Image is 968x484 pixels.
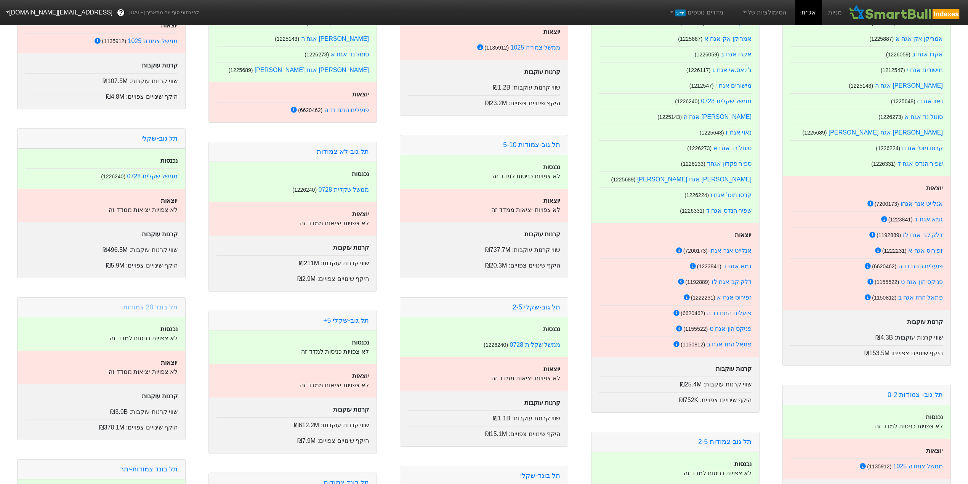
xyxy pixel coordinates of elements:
div: שווי קרנות עוקבות : [408,242,560,255]
a: ממשל שקלית 0728 [319,186,369,193]
small: ( 1225648 ) [891,98,915,104]
small: ( 1226331 ) [871,161,896,167]
small: ( 1226240 ) [292,187,317,193]
a: תל גוב-שקלי 2-5 [513,303,560,311]
span: ₪496.5M [103,247,128,253]
a: תל בונד 20 צמודות [123,303,178,311]
p: לא צפויות כניסות למדד זה [408,172,560,181]
strong: יוצאות [543,366,560,372]
div: שווי קרנות עוקבות : [790,330,943,342]
span: ₪737.7M [485,247,510,253]
span: ₪1.2B [493,84,510,91]
a: תל בונד-שקלי [520,472,560,479]
small: ( 1155522 ) [875,279,899,285]
a: אמריקן אק אגח א [704,35,752,42]
small: ( 1225689 ) [611,176,636,183]
small: ( 1192889 ) [877,232,901,238]
a: תל גוב-צמודות 5-10 [503,141,560,149]
a: ממשל שקלית 0728 [510,341,560,348]
img: SmartBull [848,5,962,20]
a: פניקס הון אגח ט [710,325,752,332]
strong: קרנות עוקבות [142,62,178,69]
strong: קרנות עוקבות [524,231,560,237]
a: סונול נד אגח א [331,51,369,58]
div: היקף שינויים צפויים : [25,89,178,101]
a: גמא אגח ד [914,216,943,223]
a: קרסו מוט' אגח ו [711,192,752,198]
strong: קרנות עוקבות [142,231,178,237]
a: מדדים נוספיםחדש [666,5,726,20]
div: שווי קרנות עוקבות : [599,377,752,389]
a: הסימולציות שלי [739,5,790,20]
a: נאוי אגח ז [917,98,943,104]
strong: יוצאות [352,373,369,379]
small: ( 1226273 ) [878,114,903,120]
div: שווי קרנות עוקבות : [25,242,178,255]
p: לא צפויות כניסות למדד זה [790,422,943,431]
a: תל גוב-שקלי [141,135,178,142]
strong: קרנות עוקבות [333,244,369,251]
p: לא צפויות כניסות למדד זה [25,334,178,343]
p: לא צפויות יציאות ממדד זה [216,219,369,228]
a: זפירוס אגח א [717,294,752,301]
span: ₪7.9M [297,438,316,444]
span: ₪25.4M [680,381,702,388]
small: ( 1225689 ) [803,130,827,136]
strong: יוצאות [543,29,560,35]
strong: נכנסות [352,171,369,177]
a: [PERSON_NAME] אגח [PERSON_NAME] [255,67,369,73]
small: ( 1222231 ) [882,248,907,254]
span: ₪20.3M [485,262,507,269]
p: לא צפויות יציאות ממדד זה [216,381,369,390]
p: לא צפויות כניסות למדד זה [216,347,369,356]
span: ₪153.5M [864,350,889,356]
small: ( 1226240 ) [484,342,508,348]
small: ( 1226117 ) [686,67,711,73]
strong: קרנות עוקבות [524,69,560,75]
small: ( 1225143 ) [275,36,299,42]
small: ( 7200173 ) [875,201,899,207]
strong: יוצאות [735,232,752,238]
a: סונול נד אגח א [905,114,943,120]
a: תל גוב-לא צמודות [317,148,369,155]
a: קרסו מוט' אגח ו [902,145,943,151]
div: היקף שינויים צפויים : [216,433,369,446]
span: ₪5.9M [106,262,125,269]
small: ( 1212547 ) [689,83,714,89]
span: ₪370.1M [99,424,124,431]
a: שפיר הנדס אגח ד [897,160,943,167]
strong: קרנות עוקבות [907,319,943,325]
a: [PERSON_NAME] אגח ה [684,114,752,120]
a: ג'י.אס.אי אגח ג [712,67,752,73]
small: ( 1225648 ) [700,130,724,136]
a: ספיר פקדון אגחד [707,160,752,167]
small: ( 1226224 ) [876,145,900,151]
div: היקף שינויים צפויים : [408,258,560,270]
small: ( 6620462 ) [872,263,896,269]
small: ( 1212547 ) [881,67,905,73]
strong: יוצאות [543,197,560,204]
div: היקף שינויים צפויים : [25,258,178,270]
div: היקף שינויים צפויים : [599,392,752,405]
a: סונול נד אגח א [713,145,752,151]
small: ( 1225689 ) [229,67,253,73]
small: ( 1223841 ) [697,263,721,269]
strong: קרנות עוקבות [333,406,369,413]
a: אמריקן אק אגח א [896,35,943,42]
small: ( 1226240 ) [101,173,125,179]
small: ( 1150812 ) [681,341,705,348]
strong: יוצאות [161,22,178,29]
span: ₪612.2M [294,422,319,428]
a: פועלים התח נד ה [707,310,752,316]
small: ( 1226240 ) [675,98,699,104]
small: ( 6620462 ) [298,107,322,113]
div: היקף שינויים צפויים : [408,95,560,108]
strong: יוצאות [161,359,178,366]
span: ₪107.5M [103,78,128,84]
a: ממשל שקלית 0728 [127,173,178,179]
small: ( 1226331 ) [680,208,704,214]
div: היקף שינויים צפויים : [408,426,560,439]
span: ₪211M [299,260,319,266]
a: שפיר הנדס אגח ד [706,207,752,214]
small: ( 1226273 ) [305,51,329,58]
